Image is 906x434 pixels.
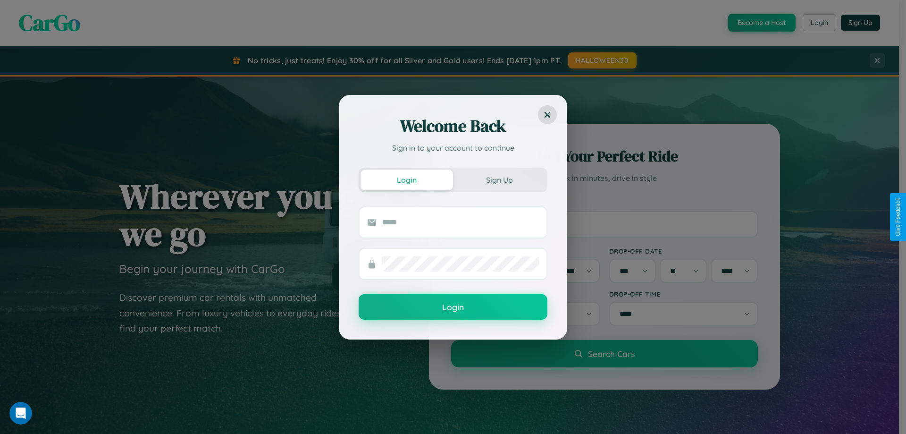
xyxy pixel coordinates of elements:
[361,170,453,190] button: Login
[9,402,32,425] iframe: Intercom live chat
[359,115,547,137] h2: Welcome Back
[453,170,545,190] button: Sign Up
[895,198,901,236] div: Give Feedback
[359,142,547,153] p: Sign in to your account to continue
[359,294,547,320] button: Login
